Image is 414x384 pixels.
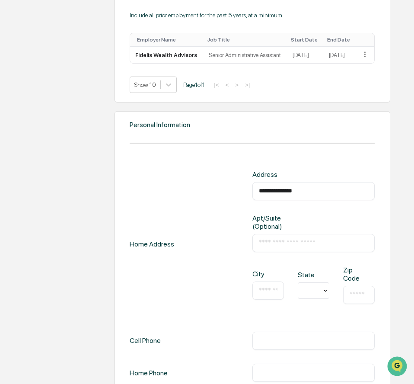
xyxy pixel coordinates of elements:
[207,37,284,43] div: Toggle SortBy
[5,106,59,121] a: 🖐️Preclearance
[9,126,16,133] div: 🔎
[204,47,287,63] td: Senior Administrative Assistant
[130,170,174,318] div: Home Address
[327,37,352,43] div: Toggle SortBy
[324,47,356,63] td: [DATE]
[223,81,232,89] button: <
[61,146,105,153] a: Powered byPylon
[211,81,221,89] button: |<
[232,81,241,89] button: >
[130,332,161,350] div: Cell Phone
[386,355,410,379] iframe: Open customer support
[252,170,308,179] div: Address
[363,37,371,43] div: Toggle SortBy
[86,147,105,153] span: Pylon
[5,122,58,138] a: 🔎Data Lookup
[130,12,375,19] div: Include all prior employment for the past 5 years, at a minimum.
[291,37,320,43] div: Toggle SortBy
[130,364,168,382] div: Home Phone
[29,66,142,75] div: Start new chat
[242,81,252,89] button: >|
[137,37,200,43] div: Toggle SortBy
[29,75,109,82] div: We're available if you need us!
[71,109,107,118] span: Attestations
[59,106,111,121] a: 🗄️Attestations
[130,121,190,129] div: Personal Information
[17,125,54,134] span: Data Lookup
[298,271,312,279] div: State
[63,110,70,117] div: 🗄️
[130,47,204,63] td: Fidelis Wealth Advisors
[9,66,24,82] img: 1746055101610-c473b297-6a78-478c-a979-82029cc54cd1
[9,110,16,117] div: 🖐️
[252,270,267,278] div: City
[343,266,357,282] div: Zip Code
[147,69,157,79] button: Start new chat
[252,214,308,230] div: Apt/Suite (Optional)
[183,81,205,88] span: Page 1 of 1
[17,109,56,118] span: Preclearance
[9,18,157,32] p: How can we help?
[287,47,324,63] td: [DATE]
